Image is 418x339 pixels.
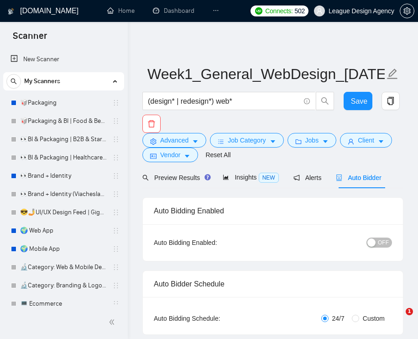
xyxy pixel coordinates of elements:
a: setting [400,7,414,15]
a: 👀Brand + Identity (Viacheslav Crossing) [20,185,107,203]
span: Auto Bidder [336,174,381,181]
span: holder [112,227,120,234]
span: caret-down [192,138,199,145]
span: holder [112,172,120,180]
a: 🥡Packaging [20,94,107,112]
a: 💻 Ecommerce [20,295,107,313]
div: Auto Bidding Schedule: [154,313,233,323]
span: Vendor [160,150,180,160]
span: notification [293,175,300,181]
span: folder [295,138,302,145]
img: upwork-logo.png [255,7,262,15]
span: double-left [109,318,118,327]
button: search [6,74,21,89]
span: Scanner [5,29,54,48]
span: user [316,8,323,14]
span: setting [150,138,157,145]
span: Advanced [160,135,188,145]
button: copy [381,92,400,110]
iframe: Intercom live chat [387,308,409,330]
span: Save [351,95,367,107]
button: search [316,92,334,110]
span: search [7,78,21,85]
span: holder [112,191,120,198]
a: homeHome [107,7,135,15]
span: area-chart [223,174,229,180]
span: 1 [406,308,413,315]
span: holder [112,282,120,289]
div: Auto Bidder Schedule [154,271,392,297]
span: idcard [150,153,157,159]
a: 🌍 Web App [20,222,107,240]
span: delete [143,120,160,128]
span: Jobs [305,135,319,145]
span: holder [112,136,120,143]
input: Scanner name... [147,63,385,85]
span: holder [112,154,120,161]
span: bars [218,138,224,145]
a: 😎🤳UI/UX Design Feed | GigRadar [20,203,107,222]
a: 🌍 Mobile App [20,240,107,258]
button: folderJobscaret-down [287,133,337,148]
a: Reset All [205,150,230,160]
button: settingAdvancedcaret-down [142,133,206,148]
a: 👀BI & Packaging | Healthcare & Beauty [20,148,107,167]
a: 🔬Category: Web & Mobile Design [20,258,107,276]
div: Auto Bidding Enabled: [154,238,233,248]
span: edit [387,68,398,80]
span: robot [336,175,342,181]
span: Connects: [265,6,293,16]
span: holder [112,117,120,125]
span: Alerts [293,174,322,181]
span: My Scanners [24,72,60,90]
span: holder [112,245,120,253]
span: Preview Results [142,174,208,181]
div: Auto Bidding Enabled [154,198,392,224]
span: holder [112,264,120,271]
span: holder [112,99,120,106]
div: Tooltip anchor [204,173,212,181]
span: caret-down [322,138,329,145]
a: dashboardDashboard [153,7,194,15]
span: Client [358,135,374,145]
button: setting [400,4,414,18]
li: New Scanner [3,50,124,69]
span: 502 [295,6,305,16]
button: barsJob Categorycaret-down [210,133,283,148]
span: search [316,97,334,105]
span: Insights [223,174,278,181]
button: userClientcaret-down [340,133,392,148]
span: ellipsis [213,7,219,14]
span: copy [382,97,399,105]
input: Search Freelance Jobs... [148,95,300,107]
span: Job Category [228,135,266,145]
span: Custom [359,313,388,323]
a: New Scanner [10,50,117,69]
a: 👀BI & Packaging | B2B & Startup [20,130,107,148]
span: user [348,138,354,145]
span: 24/7 [329,313,348,323]
span: NEW [259,173,279,183]
button: delete [142,115,161,133]
span: caret-down [378,138,384,145]
span: OFF [378,238,389,248]
span: caret-down [270,138,276,145]
a: 🔬Category: Branding & Logo Design [20,276,107,295]
a: 👀Brand + Identity [20,167,107,185]
span: info-circle [304,98,310,104]
button: Save [344,92,373,110]
span: search [142,175,149,181]
button: idcardVendorcaret-down [142,148,198,162]
a: 🥡Packaging & BI | Food & Beverage [20,112,107,130]
img: logo [8,4,14,19]
span: caret-down [184,153,190,159]
span: holder [112,209,120,216]
span: holder [112,300,120,307]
